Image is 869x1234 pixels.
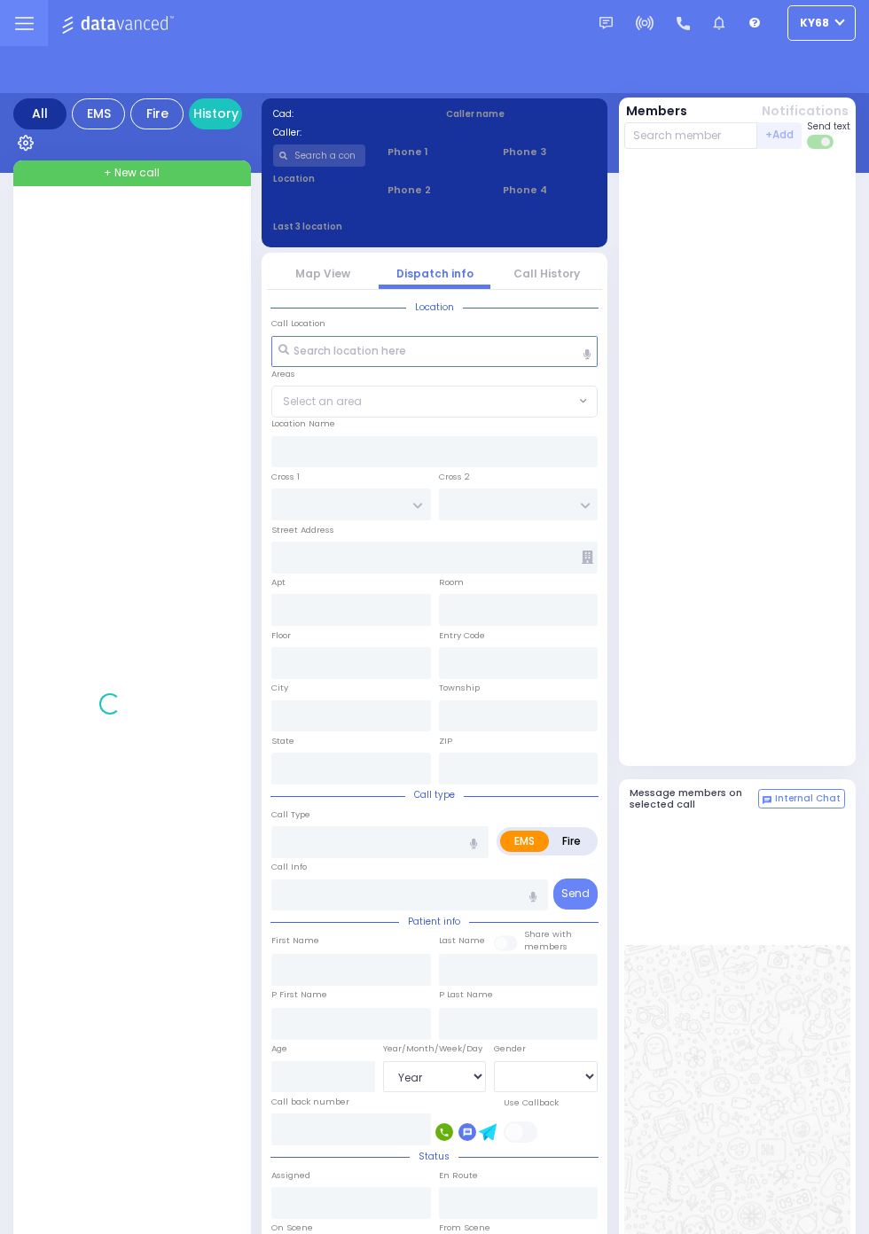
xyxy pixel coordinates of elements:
[548,831,595,852] label: Fire
[388,144,481,160] span: Phone 1
[271,418,335,430] label: Location Name
[439,1222,490,1234] label: From Scene
[406,301,463,314] span: Location
[271,524,334,536] label: Street Address
[500,831,549,852] label: EMS
[273,144,366,167] input: Search a contact
[399,915,469,928] span: Patient info
[582,551,593,564] span: Other building occupants
[410,1150,458,1163] span: Status
[271,1222,313,1234] label: On Scene
[273,107,424,121] label: Cad:
[61,12,179,35] img: Logo
[503,183,596,198] span: Phone 4
[271,317,325,330] label: Call Location
[271,861,307,873] label: Call Info
[494,1043,526,1055] label: Gender
[396,266,474,281] a: Dispatch info
[758,789,845,808] button: Internal Chat
[405,788,464,801] span: Call type
[626,102,687,121] button: Members
[271,934,319,947] label: First Name
[439,471,470,483] label: Cross 2
[439,629,485,642] label: Entry Code
[513,266,580,281] a: Call History
[762,102,849,121] button: Notifications
[439,988,493,1001] label: P Last Name
[13,98,67,129] div: All
[599,17,613,30] img: message.svg
[807,120,850,133] span: Send text
[295,266,350,281] a: Map View
[273,220,435,233] label: Last 3 location
[504,1097,559,1109] label: Use Callback
[271,735,294,747] label: State
[446,107,597,121] label: Caller name
[439,735,452,747] label: ZIP
[807,133,835,151] label: Turn off text
[775,793,841,805] span: Internal Chat
[273,172,366,185] label: Location
[763,796,771,805] img: comment-alt.png
[271,629,291,642] label: Floor
[524,928,572,940] small: Share with
[271,471,300,483] label: Cross 1
[524,941,568,952] span: members
[624,122,758,149] input: Search member
[439,682,480,694] label: Township
[271,988,327,1001] label: P First Name
[189,98,242,129] a: History
[271,1043,287,1055] label: Age
[800,15,829,31] span: ky68
[104,165,160,181] span: + New call
[553,879,598,910] button: Send
[271,576,286,589] label: Apt
[388,183,481,198] span: Phone 2
[72,98,125,129] div: EMS
[439,576,464,589] label: Room
[271,336,598,368] input: Search location here
[439,1169,478,1182] label: En Route
[130,98,184,129] div: Fire
[383,1043,487,1055] div: Year/Month/Week/Day
[283,394,362,410] span: Select an area
[630,787,759,810] h5: Message members on selected call
[439,934,485,947] label: Last Name
[271,808,310,821] label: Call Type
[271,368,295,380] label: Areas
[503,144,596,160] span: Phone 3
[271,1096,349,1108] label: Call back number
[273,126,424,139] label: Caller:
[271,1169,310,1182] label: Assigned
[271,682,288,694] label: City
[787,5,856,41] button: ky68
